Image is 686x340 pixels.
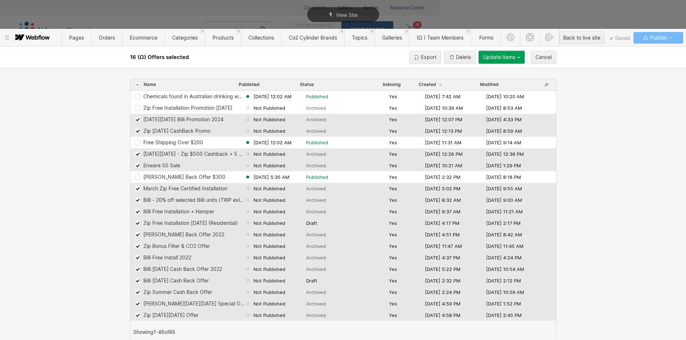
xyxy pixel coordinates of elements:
[425,139,462,146] span: [DATE] 11:31 AM
[486,197,522,203] span: [DATE] 9:00 AM
[409,51,441,64] button: Export
[143,255,191,260] div: Billi Free Install 2022
[486,128,522,134] span: [DATE] 8:59 AM
[143,209,214,214] div: Billi Free Installation + Hamper
[143,94,245,99] div: Chemicals found in Australian drinking water
[486,231,522,238] span: [DATE] 8:42 AM
[425,289,461,295] span: [DATE] 2:24 PM
[483,54,515,60] span: Update Items
[135,94,140,99] div: Row 6681d158f218bb882a2e431e
[254,151,285,157] span: Not Published
[306,277,317,284] span: Draft
[254,208,285,215] span: Not Published
[486,277,521,284] span: [DATE] 2:12 PM
[389,105,397,111] span: Yes
[389,197,397,203] span: Yes
[425,266,461,272] span: [DATE] 5:22 PM
[143,105,232,111] div: Zip Free Installation Promotion [DATE]
[254,220,285,226] span: Not Published
[389,93,397,100] span: Yes
[254,243,285,249] span: Not Published
[486,220,521,226] span: [DATE] 2:17 PM
[135,209,140,214] div: Row 64d060c9e249bc477190ca40
[306,289,326,295] span: Archived
[389,220,397,226] span: Yes
[254,254,285,261] span: Not Published
[254,174,290,180] span: [DATE] 5:35 AM
[425,105,463,111] span: [DATE] 10:39 AM
[254,277,285,284] span: Not Published
[425,277,461,284] span: [DATE] 2:32 PM
[369,29,375,34] a: Close 'Topics' tab
[135,255,140,260] div: Row 64d060c9e249bc477190c9f8
[417,35,463,41] span: (Ω ) Team Members
[486,289,524,295] span: [DATE] 10:59 AM
[480,81,499,88] button: Modified
[418,81,444,88] button: Created
[306,254,326,261] span: Archived
[144,82,156,87] span: Name
[479,51,525,64] button: Update Items
[254,266,285,272] span: Not Published
[486,151,524,157] span: [DATE] 12:36 PM
[306,139,328,146] span: Published
[143,232,224,237] div: [PERSON_NAME] Back Offer 2022
[389,128,397,134] span: Yes
[236,29,241,34] a: Close 'Products' tab
[130,35,157,41] span: Ecommerce
[486,139,521,146] span: [DATE] 9:14 AM
[486,162,521,169] span: [DATE] 1:29 PM
[486,105,522,111] span: [DATE] 8:53 AM
[425,300,461,307] span: [DATE] 4:59 PM
[425,208,461,215] span: [DATE] 9:37 AM
[306,105,326,111] span: Archived
[200,29,205,34] a: Close 'Categories' tab
[389,289,397,295] span: Yes
[486,174,521,180] span: [DATE] 8:18 PM
[339,29,344,34] a: Close 'Co2 Cylinder Brands' tab
[143,163,180,168] div: Enware SS Sale
[389,231,397,238] span: Yes
[425,197,461,203] span: [DATE] 8:32 AM
[389,300,397,307] span: Yes
[389,312,397,318] span: Yes
[143,301,245,307] div: [PERSON_NAME][DATE][DATE] Special Offer
[389,151,397,157] span: Yes
[135,128,140,134] div: Row 64d060c9e249bc477190caa0
[3,17,22,24] span: Text us
[135,151,140,157] div: Row 64d060c9e249bc477190ca50
[389,162,397,169] span: Yes
[389,139,397,146] span: Yes
[425,312,461,318] span: [DATE] 4:58 PM
[486,312,522,318] span: [DATE] 2:45 PM
[306,162,326,169] span: Archived
[306,266,326,272] span: Archived
[389,208,397,215] span: Yes
[306,312,326,318] span: Archived
[99,35,115,41] span: Orders
[306,243,326,249] span: Archived
[135,82,140,88] label: Toggle All Rows Selected
[382,81,401,88] button: Indexing
[389,254,397,261] span: Yes
[421,54,436,60] div: Export
[135,82,140,88] div: Select all
[135,289,140,295] div: Row 64d060c9e249bc477190c9a7
[486,93,524,100] span: [DATE] 10:20 AM
[531,51,556,64] button: Cancel
[143,81,156,88] button: Name
[425,243,462,249] span: [DATE] 11:47 AM
[143,128,210,134] div: Zip [DATE] CashBack Promo
[306,93,328,100] span: Published
[425,93,461,100] span: [DATE] 7:42 AM
[254,116,285,123] span: Not Published
[135,301,140,307] div: Row 64d060c9e249bc477190c98a
[404,29,409,34] a: Close 'Galleries' tab
[563,32,600,43] div: Back to live site
[143,312,198,318] div: Zip [DATE][DATE] Offer
[306,116,326,123] span: Archived
[486,208,523,215] span: [DATE] 11:21 AM
[135,140,140,145] div: Row 64d060c9e249bc477190ca51
[143,243,210,249] div: Zip Bonus Filter & CO2 Offer
[135,266,140,272] div: Row 64d060c9e249bc477190c9f7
